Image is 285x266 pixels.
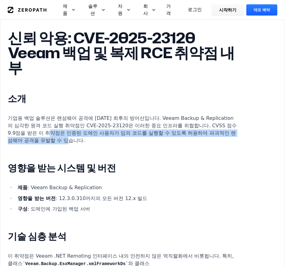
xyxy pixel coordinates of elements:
[254,8,270,12] font: 데모 예약
[219,7,236,12] font: 시작하기
[188,7,202,12] font: 로그인
[8,161,116,174] font: 영향을 받는 시스템 및 버전
[8,92,26,105] font: 소개
[246,4,277,15] a: 데모 예약
[28,185,102,190] font: : Veeam Backup & Replication
[18,195,56,201] font: 영향을 받는 버전
[143,3,148,16] font: 회사
[8,27,234,78] font: 신뢰 악용: CVE-2025-23120 Veeam 백업 및 복제 RCE 취약점 내부
[166,3,171,16] font: 가격
[8,229,67,243] font: 기술 심층 분석
[212,4,244,15] a: 시작하기
[180,4,209,15] a: 로그인
[118,3,123,16] font: 자원
[18,185,28,190] font: 제품
[63,3,67,16] font: 제품
[8,115,237,143] font: 기업용 백업 솔루션은 랜섬웨어 공격에 [DATE] 최후의 방어선입니다. Veeam Backup & Replication의 심각한 원격 코드 실행 취약점인 CVE-2025-23...
[88,3,97,16] font: 솔루션
[28,206,90,212] font: : 도메인에 가입된 백업 서버
[18,206,28,212] font: 구성
[56,195,147,201] font: : 12.3.0.310까지의 모든 버전 12.x 빌드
